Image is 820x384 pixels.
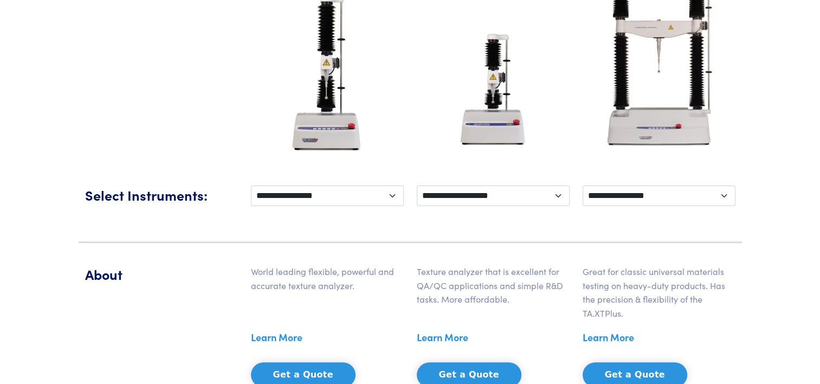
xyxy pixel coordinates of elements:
p: World leading flexible, powerful and accurate texture analyzer. [251,265,404,292]
a: Learn More [251,329,302,345]
img: ta-xt-express-analyzer.jpg [447,15,540,164]
p: Texture analyzer that is excellent for QA/QC applications and simple R&D tasks. More affordable. [417,265,570,306]
a: Learn More [417,329,468,345]
h5: About [85,265,238,284]
a: Learn More [583,329,634,345]
p: Great for classic universal materials testing on heavy-duty products. Has the precision & flexibi... [583,265,735,320]
h5: Select Instruments: [85,185,238,204]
